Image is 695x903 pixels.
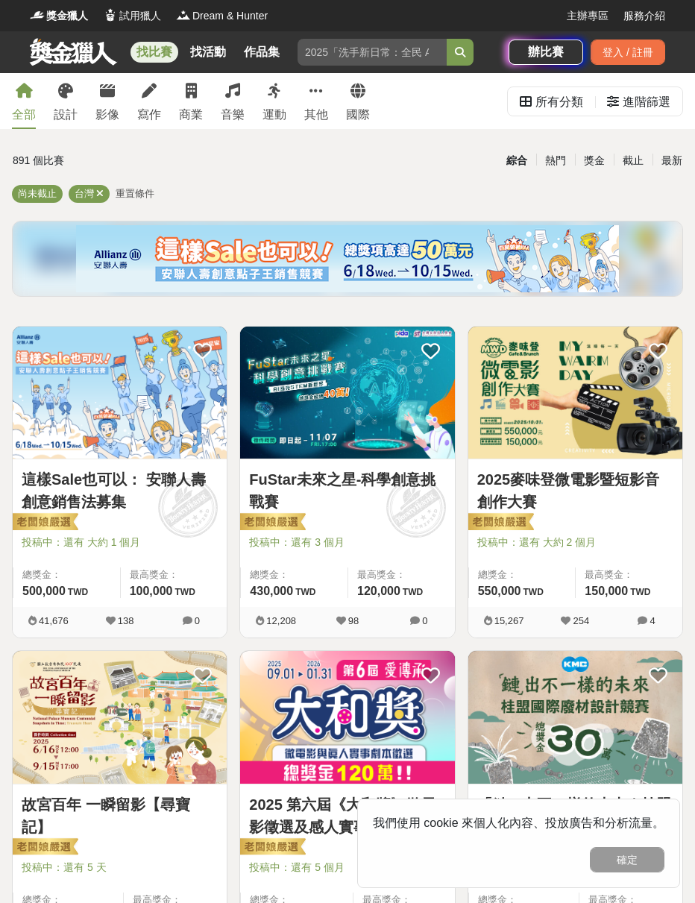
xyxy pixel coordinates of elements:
[13,651,227,784] a: Cover Image
[39,615,69,626] span: 41,676
[130,567,218,582] span: 最高獎金：
[249,535,445,550] span: 投稿中：還有 3 個月
[175,587,195,597] span: TWD
[623,8,665,24] a: 服務介紹
[95,106,119,124] div: 影像
[130,585,173,597] span: 100,000
[567,8,608,24] a: 主辦專區
[68,587,88,597] span: TWD
[54,106,78,124] div: 設計
[494,615,524,626] span: 15,267
[346,73,370,129] a: 國際
[22,793,218,838] a: 故宮百年 一瞬留影【尋寶記】
[12,73,36,129] a: 全部
[573,615,589,626] span: 254
[13,327,227,459] img: Cover Image
[13,651,227,783] img: Cover Image
[478,585,521,597] span: 550,000
[179,73,203,129] a: 商業
[22,468,218,513] a: 這樣Sale也可以： 安聯人壽創意銷售法募集
[184,42,232,63] a: 找活動
[304,106,328,124] div: 其他
[240,651,454,784] a: Cover Image
[176,8,268,24] a: LogoDream & Hunter
[468,327,682,459] img: Cover Image
[116,188,154,199] span: 重置條件
[585,585,628,597] span: 150,000
[221,73,245,129] a: 音樂
[468,651,682,784] a: Cover Image
[179,106,203,124] div: 商業
[22,585,66,597] span: 500,000
[298,39,447,66] input: 2025「洗手新日常：全民 ALL IN」洗手歌全台徵選
[348,615,359,626] span: 98
[295,587,315,597] span: TWD
[250,585,293,597] span: 430,000
[22,860,218,875] span: 投稿中：還有 5 天
[403,587,423,597] span: TWD
[614,148,652,174] div: 截止
[76,225,619,292] img: dcc59076-91c0-4acb-9c6b-a1d413182f46.png
[12,106,36,124] div: 全部
[477,468,673,513] a: 2025麥味登微電影暨短影音創作大賽
[238,42,286,63] a: 作品集
[22,535,218,550] span: 投稿中：還有 大約 1 個月
[30,7,45,22] img: Logo
[249,468,445,513] a: FuStar未來之星-科學創意挑戰賽
[465,512,534,533] img: 老闆娘嚴選
[176,7,191,22] img: Logo
[250,567,339,582] span: 總獎金：
[240,327,454,459] img: Cover Image
[262,73,286,129] a: 運動
[477,793,673,838] a: 「鏈」出不一樣的未來｜桂盟國際廢材設計競賽
[237,837,306,858] img: 老闆娘嚴選
[18,188,57,199] span: 尚未截止
[304,73,328,129] a: 其他
[266,615,296,626] span: 12,208
[137,73,161,129] a: 寫作
[477,535,673,550] span: 投稿中：還有 大約 2 個月
[536,148,575,174] div: 熱門
[195,615,200,626] span: 0
[357,585,400,597] span: 120,000
[262,106,286,124] div: 運動
[240,651,454,783] img: Cover Image
[523,587,544,597] span: TWD
[585,567,673,582] span: 最高獎金：
[103,7,118,22] img: Logo
[13,148,235,174] div: 891 個比賽
[630,587,650,597] span: TWD
[10,837,78,858] img: 老闆娘嚴選
[103,8,161,24] a: Logo試用獵人
[652,148,691,174] div: 最新
[509,40,583,65] a: 辦比賽
[10,512,78,533] img: 老闆娘嚴選
[497,148,536,174] div: 綜合
[22,567,111,582] span: 總獎金：
[30,8,88,24] a: Logo獎金獵人
[468,651,682,783] img: Cover Image
[249,793,445,838] a: 2025 第六屆《大和獎》微電影徵選及感人實事分享
[346,106,370,124] div: 國際
[650,615,655,626] span: 4
[221,106,245,124] div: 音樂
[357,567,446,582] span: 最高獎金：
[623,87,670,117] div: 進階篩選
[46,8,88,24] span: 獎金獵人
[118,615,134,626] span: 138
[54,73,78,129] a: 設計
[130,42,178,63] a: 找比賽
[75,188,94,199] span: 台灣
[575,148,614,174] div: 獎金
[478,567,567,582] span: 總獎金：
[373,817,664,829] span: 我們使用 cookie 來個人化內容、投放廣告和分析流量。
[535,87,583,117] div: 所有分類
[590,847,664,872] button: 確定
[237,512,306,533] img: 老闆娘嚴選
[95,73,119,129] a: 影像
[192,8,268,24] span: Dream & Hunter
